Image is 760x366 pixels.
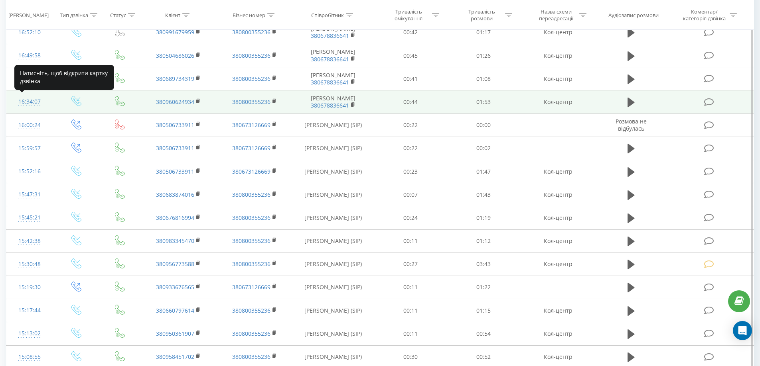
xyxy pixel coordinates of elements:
td: 00:11 [374,229,447,252]
a: 380800355236 [232,98,270,106]
td: [PERSON_NAME] (SIP) [292,299,374,322]
td: 00:11 [374,322,447,345]
div: 15:59:57 [14,141,45,156]
div: 15:08:55 [14,349,45,365]
div: Open Intercom Messenger [733,321,752,340]
a: 380506733911 [156,168,194,175]
div: 15:42:38 [14,233,45,249]
a: 380950361907 [156,330,194,337]
td: 01:12 [447,229,520,252]
div: Співробітник [311,12,344,18]
a: 380678836641 [311,55,349,63]
a: 380673126669 [232,121,270,129]
a: 380673126669 [232,144,270,152]
a: 380991679959 [156,28,194,36]
td: Кол-центр [520,299,596,322]
td: Кол-центр [520,206,596,229]
td: 01:08 [447,67,520,90]
a: 380683874016 [156,191,194,198]
div: 15:17:44 [14,303,45,318]
td: Кол-центр [520,160,596,183]
div: Бізнес номер [233,12,265,18]
a: 380800355236 [232,260,270,268]
div: [PERSON_NAME] [8,12,49,18]
a: 380678836641 [311,102,349,109]
td: 00:44 [374,90,447,114]
a: 380660797614 [156,307,194,314]
a: 380800355236 [232,353,270,360]
a: 380933676565 [156,283,194,291]
a: 380800355236 [232,307,270,314]
a: 380800355236 [232,237,270,245]
td: [PERSON_NAME] (SIP) [292,276,374,299]
a: 380689734319 [156,75,194,82]
td: 00:27 [374,252,447,276]
td: Кол-центр [520,90,596,114]
td: [PERSON_NAME] (SIP) [292,160,374,183]
td: [PERSON_NAME] (SIP) [292,322,374,345]
a: 380506733911 [156,144,194,152]
div: 15:13:02 [14,326,45,341]
a: 380673126669 [232,168,270,175]
div: Назва схеми переадресації [535,8,577,22]
div: 16:34:07 [14,94,45,110]
div: Натисніть, щоб відкрити картку дзвінка [14,65,114,90]
td: 01:17 [447,21,520,44]
td: Кол-центр [520,322,596,345]
a: 380960624934 [156,98,194,106]
td: 00:11 [374,276,447,299]
td: [PERSON_NAME] [292,21,374,44]
td: [PERSON_NAME] (SIP) [292,229,374,252]
td: [PERSON_NAME] (SIP) [292,114,374,137]
td: 00:24 [374,206,447,229]
a: 380800355236 [232,330,270,337]
div: 15:52:16 [14,164,45,179]
td: 01:43 [447,183,520,206]
td: Кол-центр [520,229,596,252]
td: 01:26 [447,44,520,67]
div: Коментар/категорія дзвінка [681,8,728,22]
div: 16:49:58 [14,48,45,63]
a: 380983345470 [156,237,194,245]
td: [PERSON_NAME] (SIP) [292,137,374,160]
td: [PERSON_NAME] (SIP) [292,252,374,276]
a: 380958451702 [156,353,194,360]
div: 15:47:31 [14,187,45,202]
td: 00:11 [374,299,447,322]
td: Кол-центр [520,44,596,67]
div: Аудіозапис розмови [608,12,659,18]
div: Статус [110,12,126,18]
div: 15:19:30 [14,280,45,295]
td: 00:00 [447,114,520,137]
td: [PERSON_NAME] [292,44,374,67]
a: 380506733911 [156,121,194,129]
td: 00:22 [374,114,447,137]
td: 00:07 [374,183,447,206]
a: 380800355236 [232,52,270,59]
div: 15:45:21 [14,210,45,225]
td: [PERSON_NAME] (SIP) [292,206,374,229]
a: 380673126669 [232,283,270,291]
td: 00:22 [374,137,447,160]
div: 16:00:24 [14,117,45,133]
td: 00:42 [374,21,447,44]
a: 380678836641 [311,78,349,86]
td: 00:41 [374,67,447,90]
a: 380504686026 [156,52,194,59]
a: 380800355236 [232,214,270,221]
a: 380800355236 [232,191,270,198]
a: 380956773588 [156,260,194,268]
div: Тип дзвінка [60,12,88,18]
td: 01:19 [447,206,520,229]
td: Кол-центр [520,67,596,90]
td: 00:02 [447,137,520,160]
a: 380800355236 [232,75,270,82]
td: [PERSON_NAME] [292,67,374,90]
td: [PERSON_NAME] (SIP) [292,183,374,206]
div: 15:30:48 [14,256,45,272]
span: Розмова не відбулась [616,117,647,132]
div: Тривалість розмови [460,8,503,22]
td: 03:43 [447,252,520,276]
div: 16:52:10 [14,25,45,40]
td: Кол-центр [520,21,596,44]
